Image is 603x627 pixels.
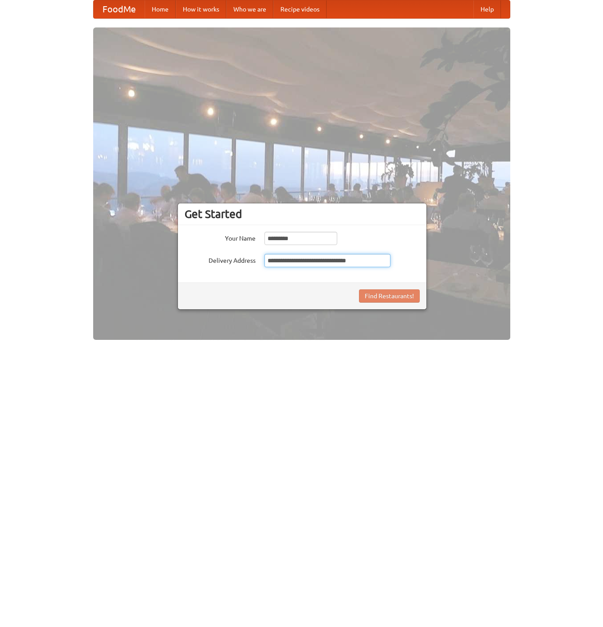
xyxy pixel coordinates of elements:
[226,0,273,18] a: Who we are
[185,207,420,221] h3: Get Started
[94,0,145,18] a: FoodMe
[145,0,176,18] a: Home
[359,289,420,303] button: Find Restaurants!
[185,232,256,243] label: Your Name
[176,0,226,18] a: How it works
[273,0,327,18] a: Recipe videos
[473,0,501,18] a: Help
[185,254,256,265] label: Delivery Address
